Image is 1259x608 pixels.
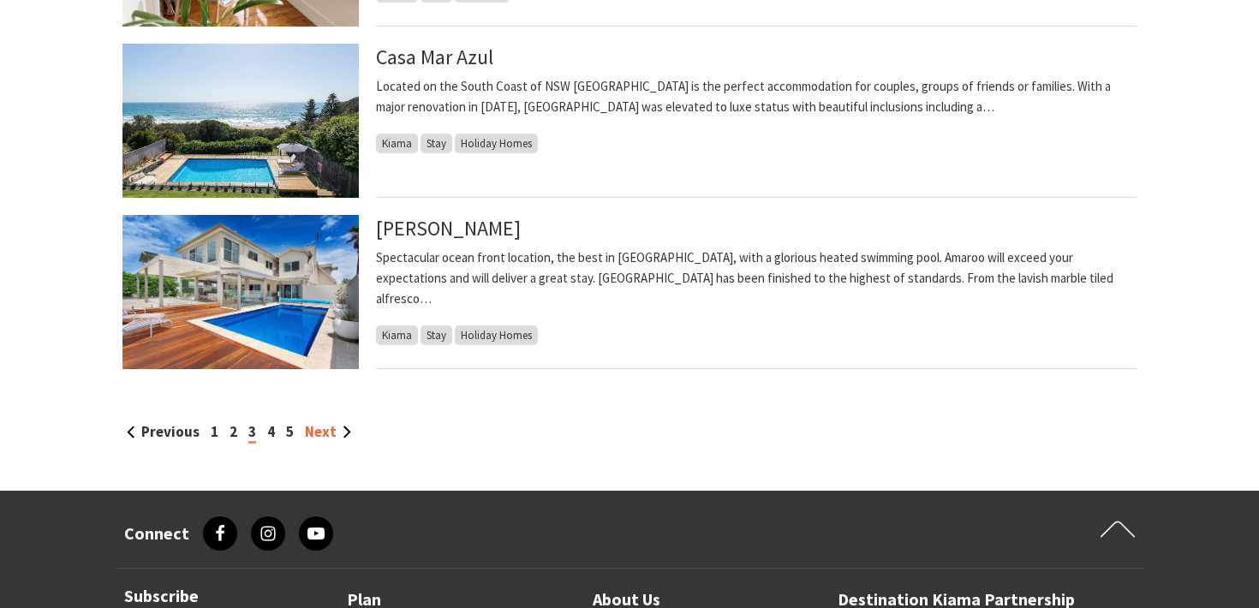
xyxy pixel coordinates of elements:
[248,422,256,444] span: 3
[124,586,304,606] h3: Subscribe
[376,76,1137,117] p: Located on the South Coast of NSW [GEOGRAPHIC_DATA] is the perfect accommodation for couples, gro...
[376,325,418,345] span: Kiama
[267,422,275,441] a: 4
[127,422,200,441] a: Previous
[421,325,452,345] span: Stay
[376,44,493,70] a: Casa Mar Azul
[230,422,237,441] a: 2
[455,325,538,345] span: Holiday Homes
[376,247,1137,309] p: Spectacular ocean front location, the best in [GEOGRAPHIC_DATA], with a glorious heated swimming ...
[211,422,218,441] a: 1
[421,134,452,153] span: Stay
[455,134,538,153] span: Holiday Homes
[305,422,351,441] a: Next
[124,523,189,544] h3: Connect
[122,215,359,369] img: Heated Pool
[376,134,418,153] span: Kiama
[286,422,294,441] a: 5
[376,215,521,241] a: [PERSON_NAME]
